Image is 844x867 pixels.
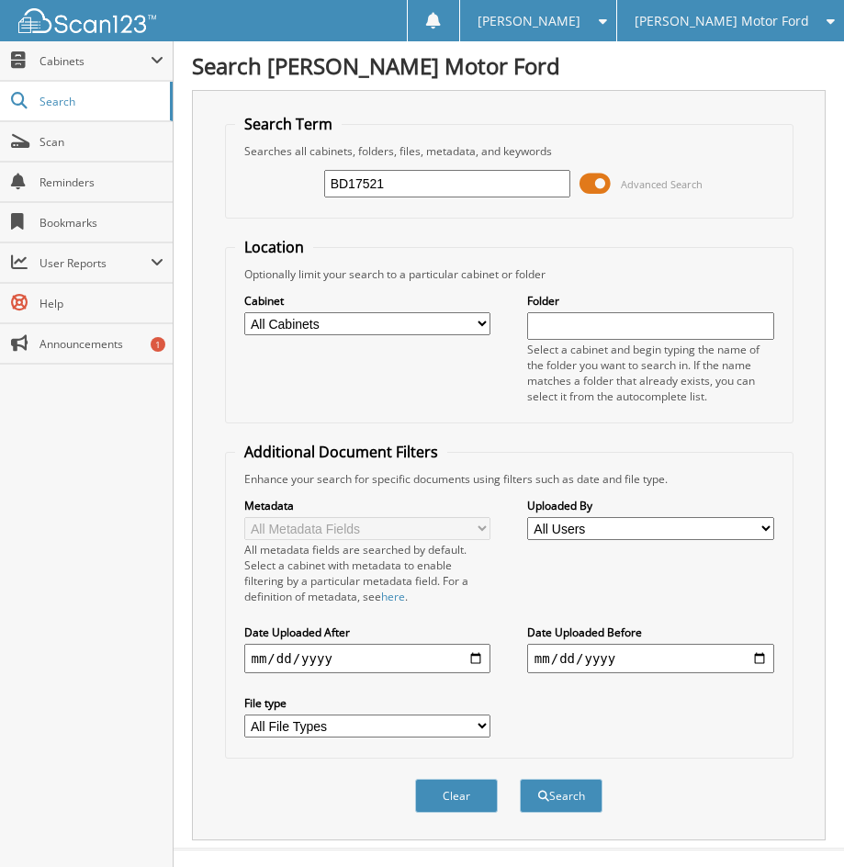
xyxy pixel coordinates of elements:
[39,134,163,150] span: Scan
[635,16,809,27] span: [PERSON_NAME] Motor Ford
[235,114,342,134] legend: Search Term
[18,8,156,33] img: scan123-logo-white.svg
[244,625,491,640] label: Date Uploaded After
[235,442,447,462] legend: Additional Document Filters
[151,337,165,352] div: 1
[478,16,580,27] span: [PERSON_NAME]
[244,542,491,604] div: All metadata fields are searched by default. Select a cabinet with metadata to enable filtering b...
[244,293,491,309] label: Cabinet
[235,471,783,487] div: Enhance your search for specific documents using filters such as date and file type.
[244,695,491,711] label: File type
[415,779,498,813] button: Clear
[527,498,774,513] label: Uploaded By
[39,215,163,231] span: Bookmarks
[39,175,163,190] span: Reminders
[39,53,151,69] span: Cabinets
[39,94,161,109] span: Search
[527,625,774,640] label: Date Uploaded Before
[527,644,774,673] input: end
[527,342,774,404] div: Select a cabinet and begin typing the name of the folder you want to search in. If the name match...
[192,51,826,81] h1: Search [PERSON_NAME] Motor Ford
[39,255,151,271] span: User Reports
[235,143,783,159] div: Searches all cabinets, folders, files, metadata, and keywords
[244,498,491,513] label: Metadata
[244,644,491,673] input: start
[527,293,774,309] label: Folder
[621,177,703,191] span: Advanced Search
[520,779,602,813] button: Search
[381,589,405,604] a: here
[235,237,313,257] legend: Location
[235,266,783,282] div: Optionally limit your search to a particular cabinet or folder
[39,296,163,311] span: Help
[39,336,163,352] span: Announcements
